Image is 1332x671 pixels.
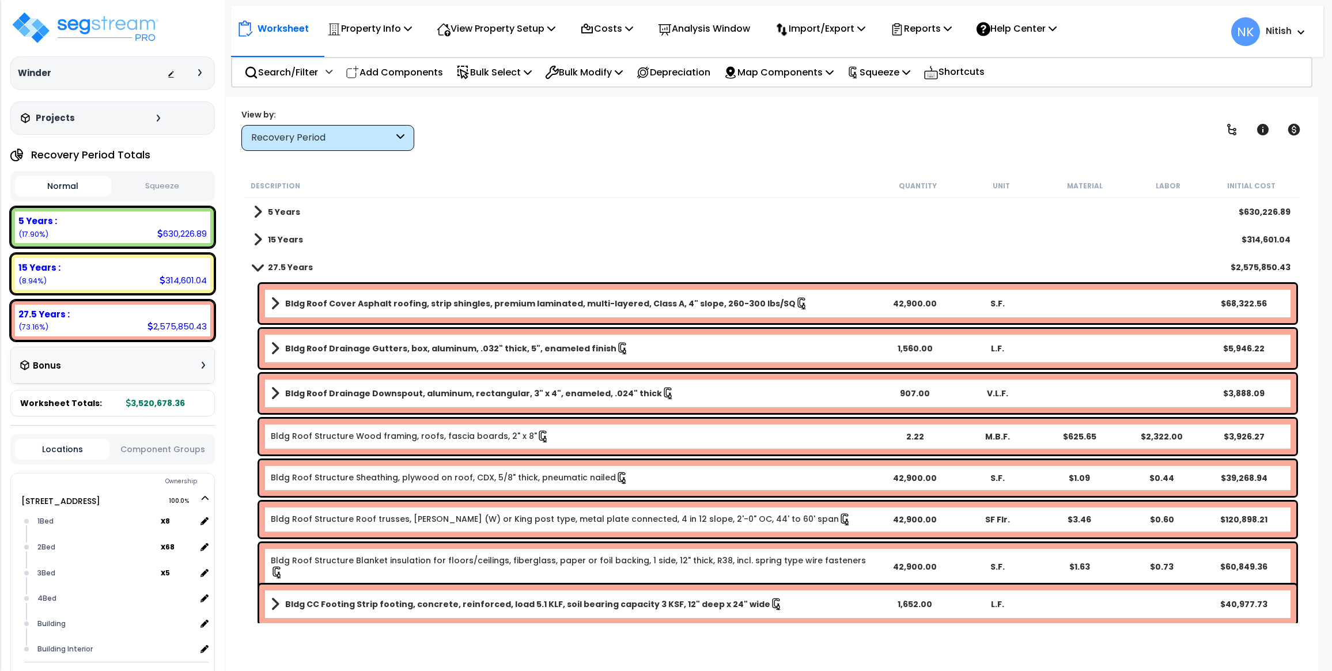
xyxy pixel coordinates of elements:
[437,21,555,36] p: View Property Setup
[875,472,956,484] div: 42,900.00
[875,514,956,525] div: 42,900.00
[271,385,873,401] a: Assembly Title
[35,592,196,605] div: 4Bed
[956,431,1038,442] div: M.B.F.
[271,513,852,526] a: Individual Item
[114,176,210,196] button: Squeeze
[161,541,175,552] b: x
[875,388,956,399] div: 907.00
[18,322,48,332] small: (73.16%)
[1121,514,1202,525] div: $0.60
[10,10,160,45] img: logo_pro_r.png
[545,65,623,80] p: Bulk Modify
[1039,561,1120,573] div: $1.63
[1204,388,1285,399] div: $3,888.09
[35,566,161,580] div: 3Bed
[1204,343,1285,354] div: $5,946.22
[36,112,75,124] h3: Projects
[924,64,985,81] p: Shortcuts
[775,21,865,36] p: Import/Export
[977,21,1057,36] p: Help Center
[1039,472,1120,484] div: $1.09
[268,261,313,273] b: 27.5 Years
[35,642,196,656] div: Building Interior
[251,131,393,145] div: Recovery Period
[33,361,61,371] h3: Bonus
[18,308,70,320] b: 27.5 Years :
[1242,234,1291,245] div: $314,601.04
[157,228,207,240] div: 630,226.89
[890,21,952,36] p: Reports
[1121,431,1202,442] div: $2,322.00
[285,343,616,354] b: Bldg Roof Drainage Gutters, box, aluminum, .032" thick, 5", enameled finish
[1204,298,1285,309] div: $68,322.56
[285,388,662,399] b: Bldg Roof Drainage Downspout, aluminum, rectangular, 3" x 4", enameled, .024" thick
[251,181,300,191] small: Description
[15,176,111,196] button: Normal
[271,430,550,443] a: Individual Item
[161,515,170,526] b: x
[630,59,717,86] div: Depreciation
[1039,431,1120,442] div: $625.65
[35,540,161,554] div: 2Bed
[456,65,532,80] p: Bulk Select
[18,215,57,227] b: 5 Years :
[1266,25,1292,37] b: Nitish
[1239,206,1291,218] div: $630,226.89
[271,340,873,357] a: Assembly Title
[241,109,414,120] div: View by:
[35,617,196,631] div: Building
[285,598,770,610] b: Bldg CC Footing Strip footing, concrete, reinforced, load 5.1 KLF, soil bearing capacity 3 KSF, 1...
[956,343,1038,354] div: L.F.
[1067,181,1103,191] small: Material
[1121,472,1202,484] div: $0.44
[165,568,170,578] small: 5
[165,517,170,526] small: 8
[271,472,629,484] a: Individual Item
[1121,561,1202,573] div: $0.73
[21,495,100,507] a: [STREET_ADDRESS] 100.0%
[993,181,1010,191] small: Unit
[1204,598,1285,610] div: $40,977.73
[18,229,48,239] small: (17.90%)
[161,566,195,580] span: location multiplier
[115,443,210,456] button: Component Groups
[31,149,150,161] h4: Recovery Period Totals
[875,598,956,610] div: 1,652.00
[1204,514,1285,525] div: $120,898.21
[346,65,443,80] p: Add Components
[327,21,412,36] p: Property Info
[15,439,109,460] button: Locations
[636,65,710,80] p: Depreciation
[875,561,956,573] div: 42,900.00
[1204,472,1285,484] div: $39,268.94
[580,21,633,36] p: Costs
[875,431,956,442] div: 2.22
[956,472,1038,484] div: S.F.
[875,298,956,309] div: 42,900.00
[161,540,195,554] span: location multiplier
[268,206,300,218] b: 5 Years
[271,596,873,612] a: Assembly Title
[956,514,1038,525] div: SF Flr.
[1231,261,1291,273] div: $2,575,850.43
[1156,181,1180,191] small: Labor
[1039,514,1120,525] div: $3.46
[899,181,937,191] small: Quantity
[34,475,214,488] div: Ownership
[258,21,309,36] p: Worksheet
[1204,431,1285,442] div: $3,926.27
[956,561,1038,573] div: S.F.
[956,388,1038,399] div: V.L.F.
[18,67,51,79] h3: Winder
[847,65,910,80] p: Squeeze
[271,295,873,312] a: Assembly Title
[18,261,60,274] b: 15 Years :
[161,567,170,578] b: x
[1227,181,1276,191] small: Initial Cost
[18,276,47,286] small: (8.94%)
[285,298,796,309] b: Bldg Roof Cover Asphalt roofing, strip shingles, premium laminated, multi-layered, Class A, 4" sl...
[160,274,207,286] div: 314,601.04
[271,555,873,579] a: Individual Item
[161,514,195,528] span: location multiplier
